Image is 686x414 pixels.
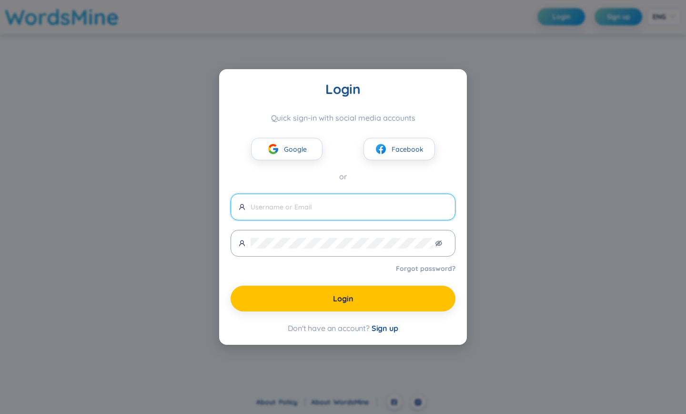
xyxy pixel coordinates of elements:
div: Login [231,81,455,98]
span: user [239,240,245,247]
button: googleGoogle [251,138,323,160]
a: Forgot password? [396,264,455,273]
span: Google [284,144,307,155]
div: Don't have an account? [231,323,455,333]
img: facebook [375,143,387,155]
span: Facebook [392,144,424,155]
div: or [231,171,455,183]
input: Username or Email [251,202,447,212]
img: google [267,143,279,155]
span: user [239,204,245,210]
span: Login [333,293,353,304]
span: eye-invisible [435,240,442,247]
button: Login [231,286,455,311]
span: Sign up [372,323,398,333]
div: Quick sign-in with social media accounts [231,113,455,123]
button: facebookFacebook [363,138,435,160]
